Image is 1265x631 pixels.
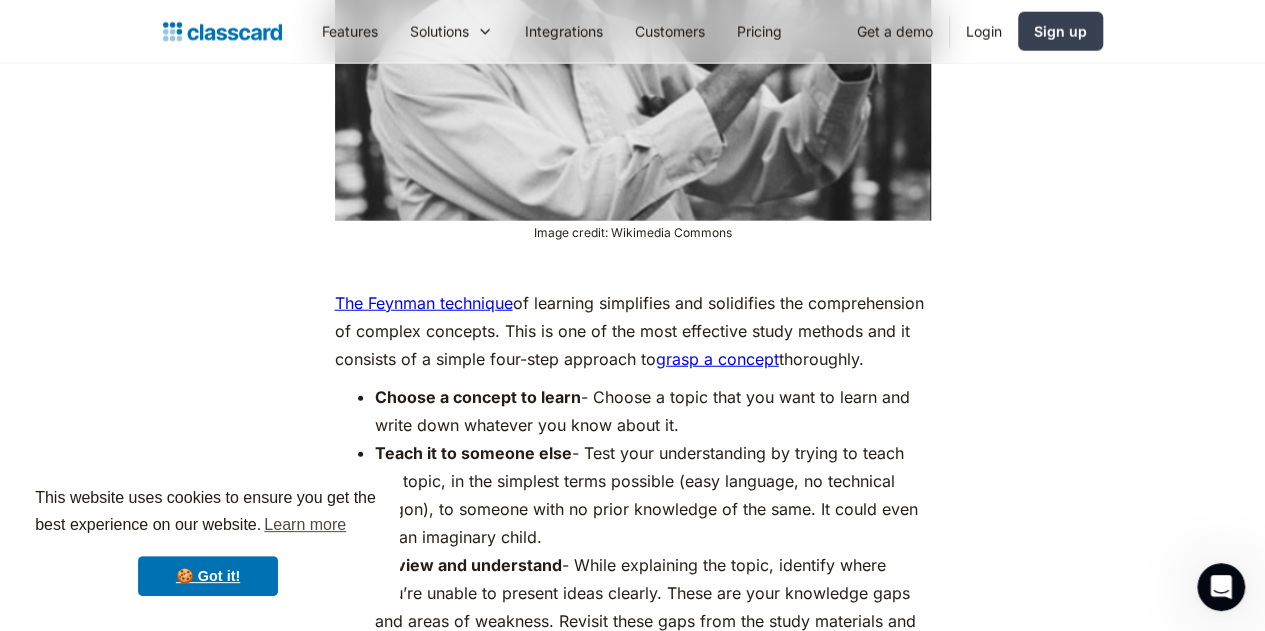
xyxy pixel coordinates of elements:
[375,383,931,439] li: - Choose a topic that you want to learn and write down whatever you know about it.
[375,439,931,551] li: - Test your understanding by trying to teach the topic, in the simplest terms possible (easy lang...
[163,18,282,46] a: home
[138,556,278,596] a: dismiss cookie message
[335,226,931,240] figcaption: Image credit: Wikimedia Commons
[394,9,509,54] div: Solutions
[335,251,931,279] p: ‍
[410,21,469,42] div: Solutions
[721,9,798,54] a: Pricing
[619,9,721,54] a: Customers
[375,443,572,463] strong: Teach it to someone else
[509,9,619,54] a: Integrations
[306,9,394,54] a: Features
[375,555,562,575] strong: Review and understand
[375,387,581,407] strong: Choose a concept to learn
[950,9,1018,54] a: Login
[335,289,931,373] p: of learning simplifies and solidifies the comprehension of complex concepts. This is one of the m...
[656,349,779,369] a: grasp a concept
[335,293,513,313] a: The Feynman technique
[35,486,381,540] span: This website uses cookies to ensure you get the best experience on our website.
[261,510,349,540] a: learn more about cookies
[1034,21,1087,42] div: Sign up
[1197,563,1245,611] iframe: Intercom live chat
[16,467,400,615] div: cookieconsent
[1018,12,1103,51] a: Sign up
[841,9,949,54] a: Get a demo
